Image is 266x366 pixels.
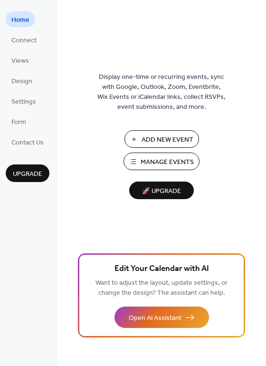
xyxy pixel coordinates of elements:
[114,262,209,276] span: Edit Your Calendar with AI
[6,134,49,150] a: Contact Us
[11,97,36,107] span: Settings
[6,52,35,68] a: Views
[11,56,29,66] span: Views
[6,32,42,48] a: Connect
[114,307,209,328] button: Open AI Assistant
[95,277,228,299] span: Want to adjust the layout, update settings, or change the design? The assistant can help.
[6,11,35,27] a: Home
[123,153,199,170] button: Manage Events
[11,15,29,25] span: Home
[11,138,44,148] span: Contact Us
[6,164,49,182] button: Upgrade
[11,117,26,127] span: Form
[11,36,37,46] span: Connect
[129,313,181,323] span: Open AI Assistant
[129,182,194,199] button: 🚀 Upgrade
[97,72,226,112] span: Display one-time or recurring events, sync with Google, Outlook, Zoom, Eventbrite, Wix Events or ...
[6,73,38,88] a: Design
[13,169,42,179] span: Upgrade
[6,114,32,129] a: Form
[141,157,194,167] span: Manage Events
[135,185,188,198] span: 🚀 Upgrade
[11,77,32,87] span: Design
[6,93,42,109] a: Settings
[142,135,193,145] span: Add New Event
[124,130,199,148] button: Add New Event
